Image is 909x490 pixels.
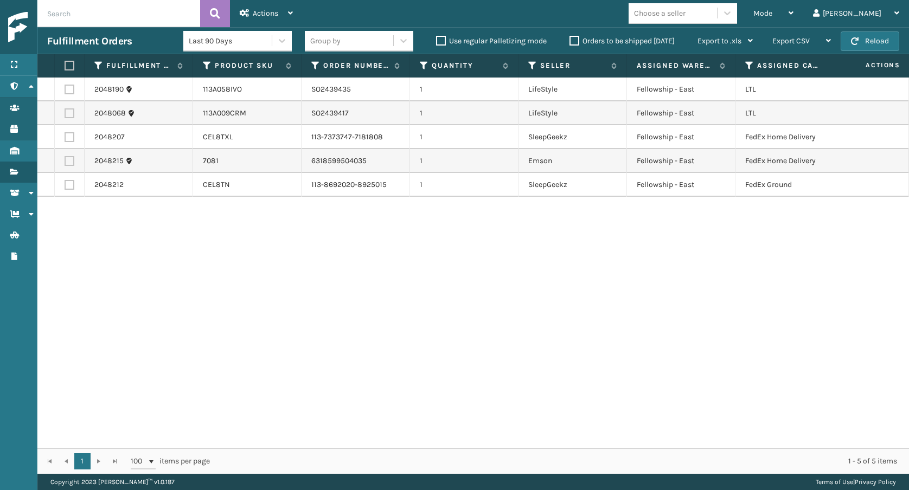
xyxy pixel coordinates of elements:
[225,456,897,467] div: 1 - 5 of 5 items
[215,61,280,70] label: Product SKU
[637,61,714,70] label: Assigned Warehouse
[841,31,899,51] button: Reload
[94,179,124,190] a: 2048212
[627,125,735,149] td: Fellowship - East
[8,12,106,43] img: logo
[203,180,230,189] a: CEL8TN
[735,149,844,173] td: FedEx Home Delivery
[757,61,823,70] label: Assigned Carrier Service
[94,84,124,95] a: 2048190
[94,132,125,143] a: 2048207
[735,78,844,101] td: LTL
[753,9,772,18] span: Mode
[772,36,810,46] span: Export CSV
[518,149,627,173] td: Emson
[253,9,278,18] span: Actions
[106,61,172,70] label: Fulfillment Order Id
[432,61,497,70] label: Quantity
[816,478,853,486] a: Terms of Use
[735,125,844,149] td: FedEx Home Delivery
[203,156,219,165] a: 7081
[816,474,896,490] div: |
[131,456,147,467] span: 100
[627,173,735,197] td: Fellowship - East
[410,149,518,173] td: 1
[735,101,844,125] td: LTL
[302,101,410,125] td: SO2439417
[540,61,606,70] label: Seller
[569,36,675,46] label: Orders to be shipped [DATE]
[627,149,735,173] td: Fellowship - East
[203,108,246,118] a: 113A009CRM
[831,56,907,74] span: Actions
[189,35,273,47] div: Last 90 Days
[302,78,410,101] td: SO2439435
[436,36,547,46] label: Use regular Palletizing mode
[94,156,124,166] a: 2048215
[94,108,126,119] a: 2048068
[74,453,91,469] a: 1
[627,78,735,101] td: Fellowship - East
[518,125,627,149] td: SleepGeekz
[735,173,844,197] td: FedEx Ground
[518,78,627,101] td: LifeStyle
[323,61,389,70] label: Order Number
[47,35,132,48] h3: Fulfillment Orders
[203,85,242,94] a: 113A058IVO
[518,101,627,125] td: LifeStyle
[410,173,518,197] td: 1
[302,173,410,197] td: 113-8692020-8925015
[410,78,518,101] td: 1
[50,474,175,490] p: Copyright 2023 [PERSON_NAME]™ v 1.0.187
[518,173,627,197] td: SleepGeekz
[855,478,896,486] a: Privacy Policy
[627,101,735,125] td: Fellowship - East
[697,36,741,46] span: Export to .xls
[634,8,686,19] div: Choose a seller
[302,149,410,173] td: 6318599504035
[131,453,210,469] span: items per page
[410,125,518,149] td: 1
[410,101,518,125] td: 1
[310,35,341,47] div: Group by
[302,125,410,149] td: 113-7373747-7181808
[203,132,233,141] a: CEL8TXL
